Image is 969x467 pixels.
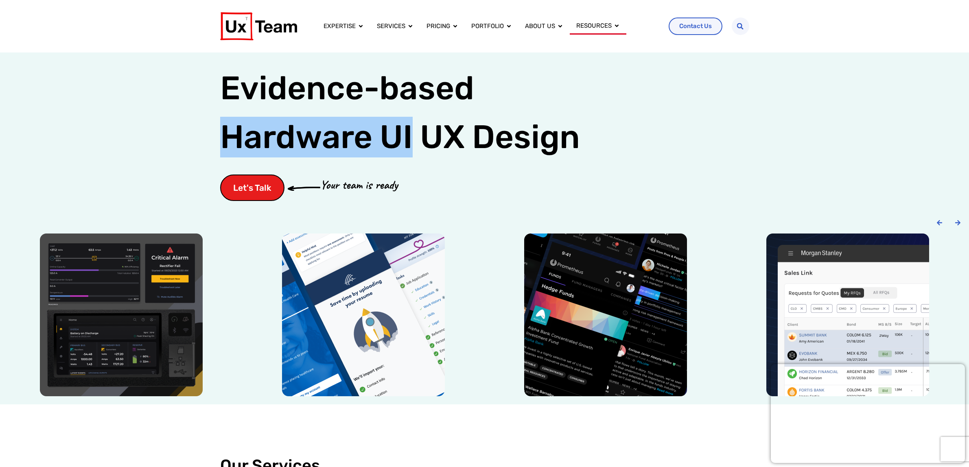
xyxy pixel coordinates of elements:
iframe: Popup CTA [771,364,965,463]
div: Carousel [8,233,961,396]
img: UX Team Logo [220,12,297,40]
div: Next slide [955,220,961,226]
div: 2 / 6 [250,233,476,396]
div: 3 / 6 [493,233,719,396]
a: Portfolio [471,22,504,31]
span: Contact Us [679,23,712,29]
div: Search [732,17,749,35]
a: About us [525,22,555,31]
img: Morgan Stanley trading floor application design [766,233,929,396]
div: 4 / 6 [735,233,961,396]
a: Contact Us [669,17,722,35]
div: Previous slide [936,220,943,226]
p: Your team is ready [320,176,398,194]
img: Power conversion company hardware UI device ux design [40,233,203,396]
img: SHC medical job application mobile app [282,233,445,396]
a: Let's Talk [220,175,284,201]
span: Hardware UI [220,117,413,157]
a: Expertise [324,22,356,31]
a: Resources [576,21,612,31]
img: Prometheus alts social media mobile app design [524,233,687,396]
img: arrow-cta [288,185,320,190]
span: UX Design [420,117,580,157]
h1: Evidence-based [220,64,580,161]
nav: Menu [317,18,662,35]
a: Services [377,22,405,31]
span: Let's Talk [233,183,271,192]
div: 1 / 6 [8,233,234,396]
a: Pricing [427,22,450,31]
div: Menu Toggle [317,18,662,35]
